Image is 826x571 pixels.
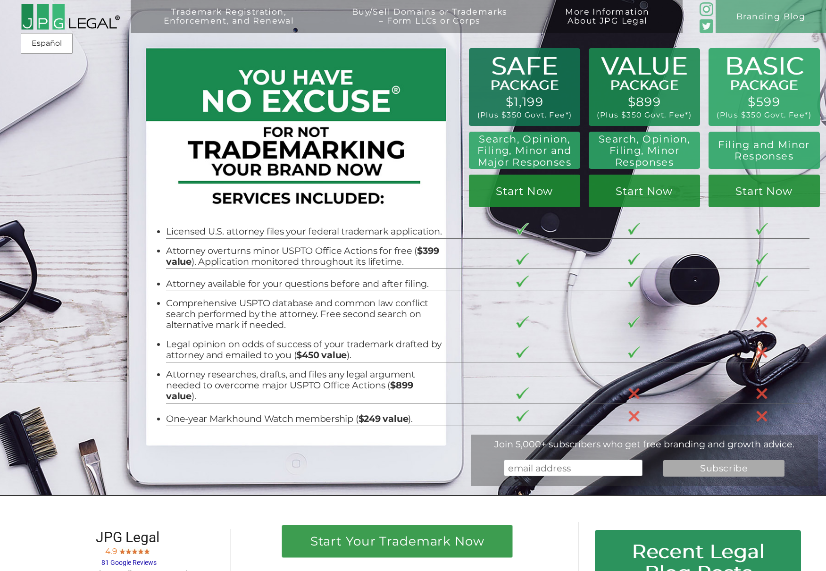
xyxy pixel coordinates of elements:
[474,134,575,168] h2: Search, Opinion, Filing, Minor and Major Responses
[296,349,347,361] b: $450 value
[756,346,768,359] img: X-30-3.png
[101,559,157,566] span: 81 Google Reviews
[628,410,640,422] img: X-30-3.png
[516,346,528,358] img: checkmark-border-3.png
[105,546,117,556] span: 4.9
[132,547,138,554] img: Screen-Shot-2017-10-03-at-11.31.22-PM.jpg
[139,7,319,40] a: Trademark Registration,Enforcement, and Renewal
[541,7,674,40] a: More InformationAbout JPG Legal
[756,253,768,265] img: checkmark-border-3.png
[756,316,768,328] img: X-30-3.png
[663,460,784,477] input: Subscribe
[291,535,504,552] h1: Start Your Trademark Now
[628,387,640,400] img: X-30-3.png
[469,175,580,207] a: Start Now
[756,410,768,422] img: X-30-3.png
[628,223,640,235] img: checkmark-border-3.png
[24,35,70,52] a: Español
[119,547,125,554] img: Screen-Shot-2017-10-03-at-11.31.22-PM.jpg
[166,226,444,237] li: Licensed U.S. attorney files your federal trademark application.
[166,369,444,401] li: Attorney researches, drafts, and files any legal argument needed to overcome major USPTO Office A...
[595,134,693,168] h2: Search, Opinion, Filing, Minor Responses
[327,7,532,40] a: Buy/Sell Domains or Trademarks– Form LLCs or Corps
[166,298,444,330] li: Comprehensive USPTO database and common law conflict search performed by the attorney. Free secon...
[166,339,444,361] li: Legal opinion on odds of success of your trademark drafted by attorney and emailed to you ( ).
[166,278,444,289] li: Attorney available for your questions before and after filing.
[628,316,640,328] img: checkmark-border-3.png
[96,529,159,546] span: JPG Legal
[709,175,820,207] a: Start Now
[756,223,768,235] img: checkmark-border-3.png
[700,2,713,16] img: glyph-logo_May2016-green3-90.png
[138,547,144,554] img: Screen-Shot-2017-10-03-at-11.31.22-PM.jpg
[359,413,409,424] b: $249 value
[125,547,132,554] img: Screen-Shot-2017-10-03-at-11.31.22-PM.jpg
[700,19,713,33] img: Twitter_Social_Icon_Rounded_Square_Color-mid-green3-90.png
[282,525,512,557] a: Start Your Trademark Now
[166,379,413,402] b: $899 value
[516,253,528,265] img: checkmark-border-3.png
[144,547,150,554] img: Screen-Shot-2017-10-03-at-11.31.22-PM.jpg
[516,223,528,235] img: checkmark-border-3.png
[21,3,120,30] img: 2016-logo-black-letters-3-r.png
[756,387,768,400] img: X-30-3.png
[589,175,700,207] a: Start Now
[516,410,528,422] img: checkmark-border-3.png
[471,438,818,450] div: Join 5,000+ subscribers who get free branding and growth advice.
[756,276,768,287] img: checkmark-border-3.png
[166,245,444,267] li: Attorney overturns minor USPTO Office Actions for free ( ). Application monitored throughout its ...
[516,276,528,287] img: checkmark-border-3.png
[628,253,640,265] img: checkmark-border-3.png
[504,460,642,476] input: email address
[516,387,528,399] img: checkmark-border-3.png
[628,346,640,358] img: checkmark-border-3.png
[516,316,528,328] img: checkmark-border-3.png
[715,139,813,162] h2: Filing and Minor Responses
[166,245,439,267] b: $399 value
[628,276,640,287] img: checkmark-border-3.png
[166,413,444,424] li: One-year Markhound Watch membership ( ).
